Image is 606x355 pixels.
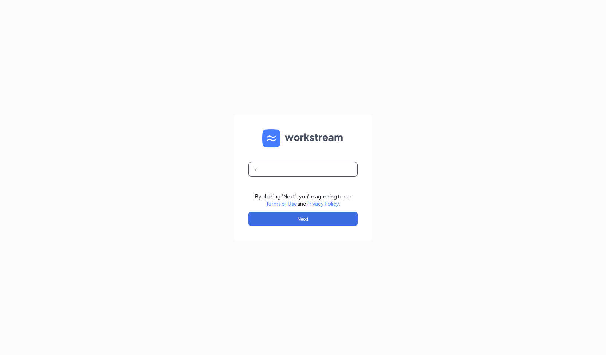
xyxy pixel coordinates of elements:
[248,212,358,226] button: Next
[306,200,339,207] a: Privacy Policy
[262,129,344,147] img: WS logo and Workstream text
[255,193,351,207] div: By clicking "Next", you're agreeing to our and .
[248,162,358,177] input: Email
[266,200,297,207] a: Terms of Use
